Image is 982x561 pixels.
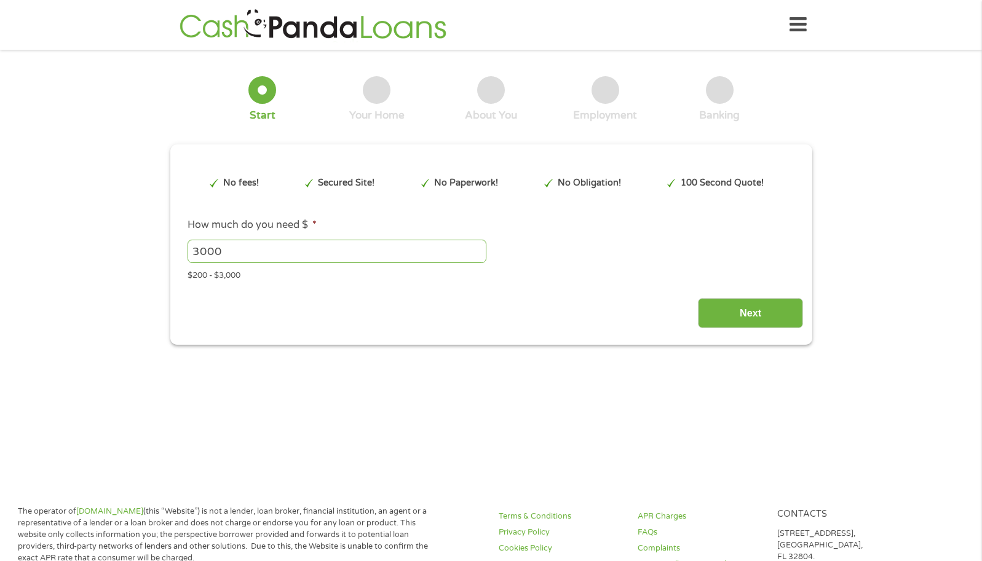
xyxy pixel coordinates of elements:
[558,176,621,190] p: No Obligation!
[638,543,762,554] a: Complaints
[777,509,901,520] h4: Contacts
[638,511,762,522] a: APR Charges
[499,543,623,554] a: Cookies Policy
[318,176,374,190] p: Secured Site!
[223,176,259,190] p: No fees!
[499,527,623,538] a: Privacy Policy
[250,109,275,122] div: Start
[188,219,317,232] label: How much do you need $
[349,109,405,122] div: Your Home
[681,176,764,190] p: 100 Second Quote!
[176,7,450,42] img: GetLoanNow Logo
[638,527,762,538] a: FAQs
[573,109,637,122] div: Employment
[499,511,623,522] a: Terms & Conditions
[434,176,498,190] p: No Paperwork!
[699,109,740,122] div: Banking
[698,298,803,328] input: Next
[465,109,517,122] div: About You
[188,265,794,282] div: $200 - $3,000
[76,506,143,516] a: [DOMAIN_NAME]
